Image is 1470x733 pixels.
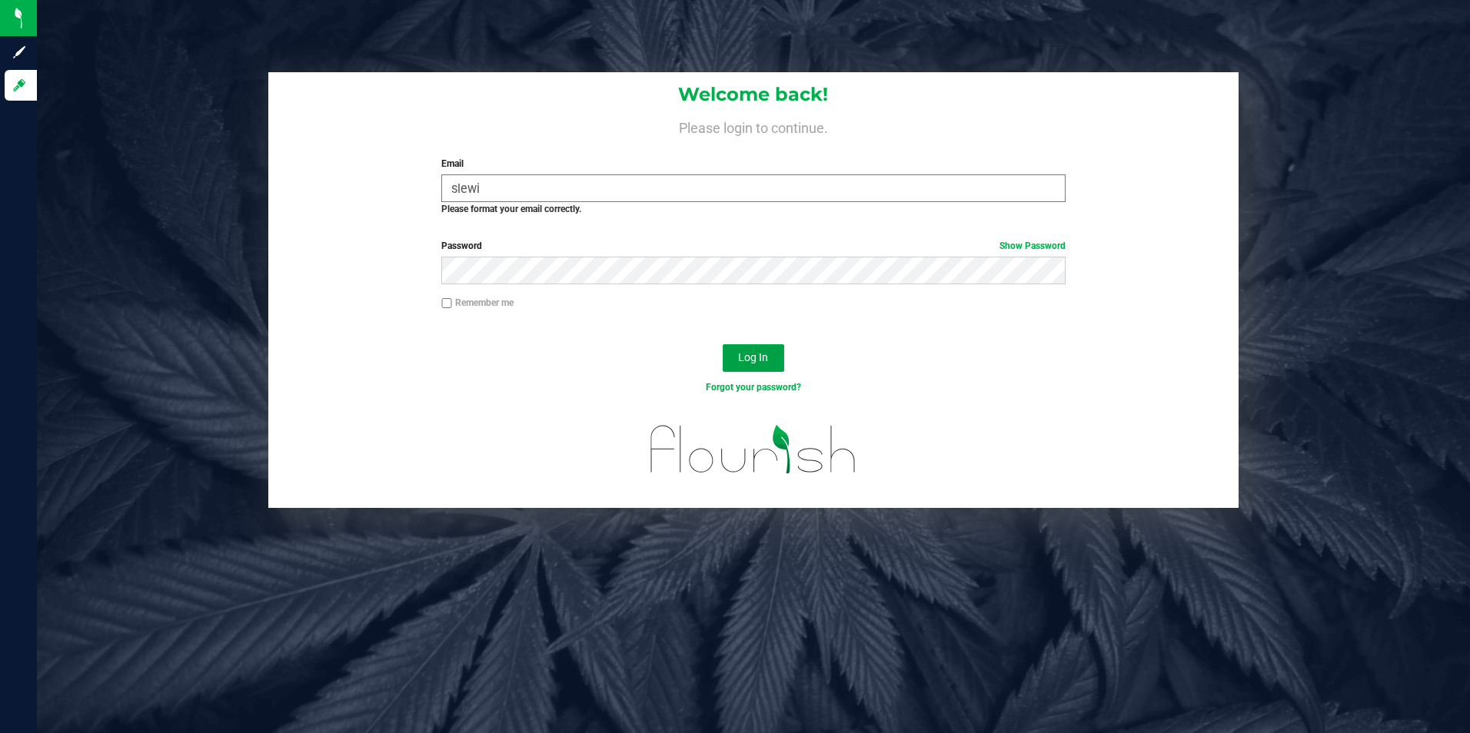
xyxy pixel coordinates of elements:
[12,45,27,60] inline-svg: Sign up
[999,240,1066,251] a: Show Password
[268,117,1239,135] h4: Please login to continue.
[723,344,784,372] button: Log In
[441,204,581,214] strong: Please format your email correctly.
[12,78,27,93] inline-svg: Log in
[441,298,452,309] input: Remember me
[441,240,482,251] span: Password
[738,351,768,363] span: Log In
[268,85,1239,104] h1: Welcome back!
[632,410,875,489] img: flourish_logo.svg
[706,382,801,393] a: Forgot your password?
[441,157,1066,171] label: Email
[441,296,514,310] label: Remember me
